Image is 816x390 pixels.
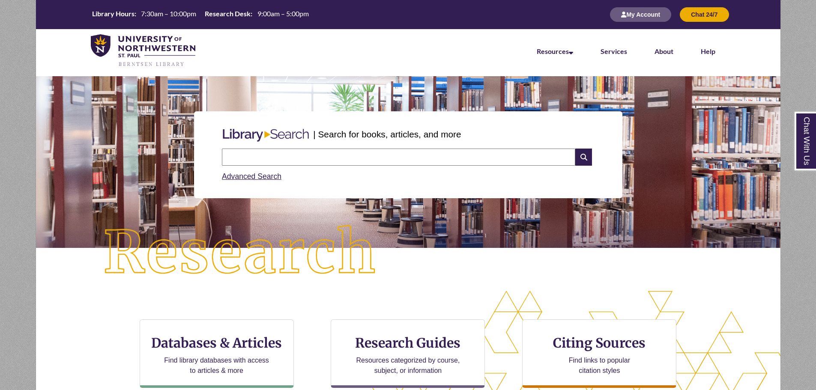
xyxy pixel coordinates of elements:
span: 9:00am – 5:00pm [257,9,309,18]
p: Find library databases with access to articles & more [161,355,272,376]
a: Services [601,47,627,55]
img: Libary Search [218,125,313,145]
button: Chat 24/7 [680,7,729,22]
a: My Account [610,11,671,18]
p: Resources categorized by course, subject, or information [352,355,464,376]
a: Help [701,47,715,55]
span: 7:30am – 10:00pm [141,9,196,18]
h3: Citing Sources [547,335,652,351]
p: | Search for books, articles, and more [313,128,461,141]
a: Research Guides Resources categorized by course, subject, or information [331,319,485,388]
a: Advanced Search [222,172,281,181]
a: Databases & Articles Find library databases with access to articles & more [140,319,294,388]
a: Citing Sources Find links to popular citation styles [522,319,676,388]
a: Chat 24/7 [680,11,729,18]
table: Hours Today [89,9,312,20]
a: About [655,47,673,55]
i: Search [575,149,592,166]
p: Find links to popular citation styles [558,355,641,376]
h3: Research Guides [338,335,478,351]
th: Library Hours: [89,9,137,18]
a: Hours Today [89,9,312,21]
a: Resources [537,47,573,55]
img: UNWSP Library Logo [91,34,196,68]
th: Research Desk: [201,9,254,18]
h3: Databases & Articles [147,335,287,351]
button: My Account [610,7,671,22]
img: Research [73,195,408,311]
